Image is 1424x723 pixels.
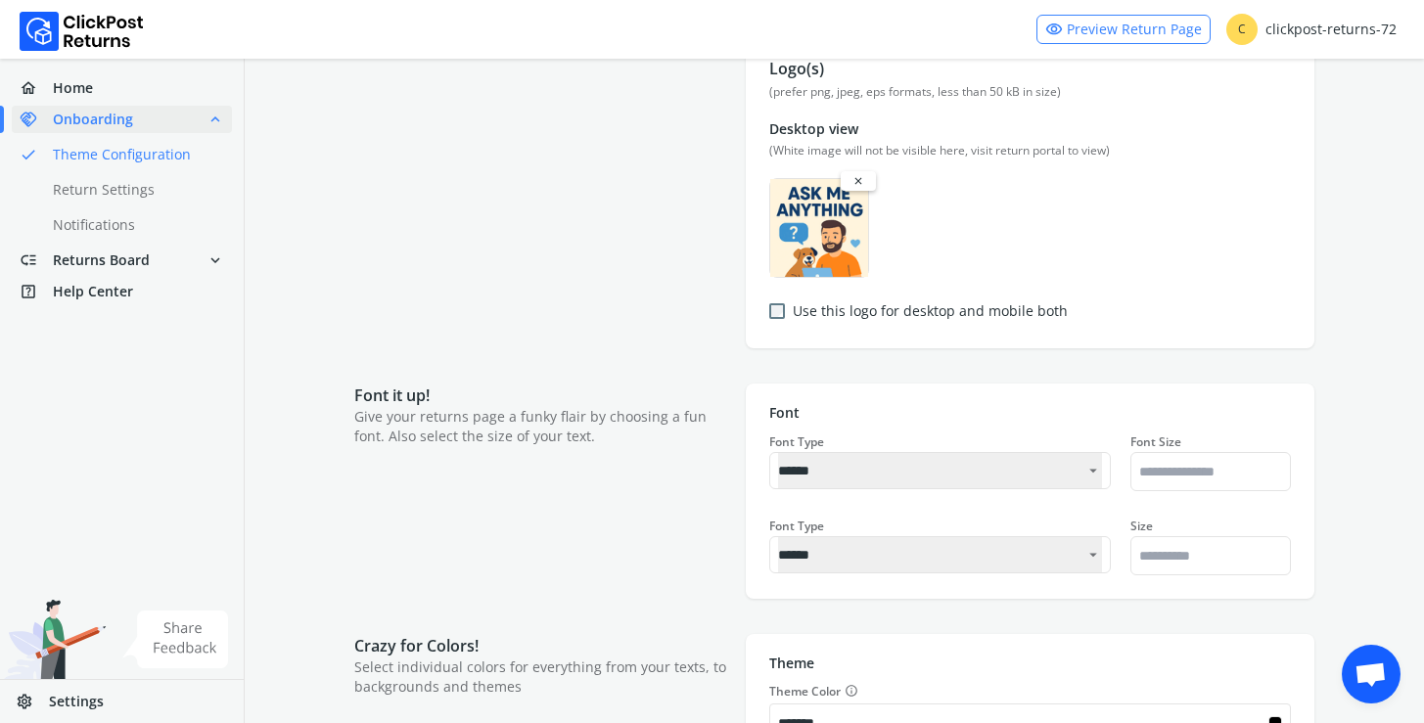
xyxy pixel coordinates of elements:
img: header_logo [770,179,868,277]
span: expand_less [207,106,224,133]
a: doneTheme Configuration [12,141,255,168]
button: Theme Color [841,681,858,701]
a: visibilityPreview Return Page [1036,15,1211,44]
img: share feedback [122,610,229,668]
div: Open chat [1342,645,1401,703]
span: C [1226,14,1258,45]
span: home [20,74,53,102]
p: Desktop view [769,119,1291,139]
label: Use this logo for desktop and mobile both [793,301,1068,321]
a: homeHome [12,74,232,102]
img: Logo [20,12,144,51]
div: Font Type [769,434,1110,450]
div: clickpost-returns-72 [1226,14,1397,45]
p: Font [769,403,1291,423]
label: Size [1130,519,1291,534]
span: handshake [20,106,53,133]
span: done [20,141,37,168]
p: Give your returns page a funky flair by choosing a fun font. Also select the size of your text. [354,407,726,446]
label: Theme Color [769,681,1291,701]
span: help_center [20,278,53,305]
span: low_priority [20,247,53,274]
div: Font Type [769,519,1110,534]
span: Help Center [53,282,133,301]
span: close [852,173,864,189]
a: Notifications [12,211,255,239]
span: Returns Board [53,250,150,270]
span: Settings [49,692,104,711]
button: close [841,171,876,191]
span: Home [53,78,93,98]
p: Font it up! [354,384,726,407]
span: settings [16,688,49,715]
label: Font Size [1130,434,1291,450]
span: visibility [1045,16,1063,43]
p: (prefer png, jpeg, eps formats, less than 50 kB in size) [769,84,1291,100]
a: help_centerHelp Center [12,278,232,305]
p: (White image will not be visible here, visit return portal to view) [769,143,1291,158]
p: Logo(s) [769,57,1291,80]
a: Return Settings [12,176,255,203]
p: Crazy for Colors! [354,634,726,657]
p: Select individual colors for everything from your texts, to backgrounds and themes [354,657,726,697]
p: Theme [769,654,1291,673]
span: info [845,681,858,700]
span: Onboarding [53,110,133,129]
span: expand_more [207,247,224,274]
